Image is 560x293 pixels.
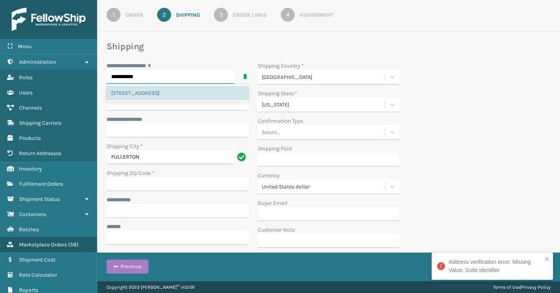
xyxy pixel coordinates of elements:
label: Confirmation Type [258,117,303,125]
span: Inventory [19,166,42,172]
span: Shipping Carriers [19,120,61,126]
label: Shipping Zip Code [107,169,154,177]
img: logo [12,8,86,31]
button: close [544,256,550,263]
span: Containers [19,211,46,218]
div: 3 [214,8,228,22]
span: Rate Calculator [19,272,57,278]
span: Roles [19,74,33,81]
div: United States dollar [262,183,386,191]
h3: Shipping [107,41,551,52]
label: Shipping State [258,89,297,98]
label: Buyer Email [258,199,287,207]
button: Previous [107,260,149,274]
span: Channels [19,105,42,111]
label: Shipping City [107,142,143,150]
span: Products [19,135,41,141]
div: 4 [281,8,295,22]
label: Shipping Paid [258,145,292,153]
div: Shipping [176,11,200,19]
div: Order Lines [233,11,267,19]
label: Shipping Country [258,62,304,70]
div: [STREET_ADDRESS] [107,86,248,100]
p: Copyright 2023 [PERSON_NAME]™ v 1.0.191 [107,281,195,293]
span: Administration [19,59,56,65]
span: Return Addresses [19,150,61,157]
label: Currency [258,171,280,180]
div: 1 [107,8,121,22]
span: Shipment Cost [19,256,55,263]
div: [US_STATE] [262,101,386,109]
span: ( 58 ) [68,241,79,248]
span: Marketplace Orders [19,241,67,248]
span: Users [19,89,33,96]
label: Customer Note [258,226,295,234]
div: Order [125,11,143,19]
span: Shipment Status [19,196,60,202]
div: Select... [262,128,280,136]
div: Address verification error: Missing Value: Suite identifier [449,258,542,274]
span: Menu [18,43,31,50]
span: Fulfillment Orders [19,181,63,187]
span: Batches [19,226,39,233]
div: Assignment [299,11,333,19]
div: [GEOGRAPHIC_DATA] [262,73,386,81]
div: 2 [157,8,171,22]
